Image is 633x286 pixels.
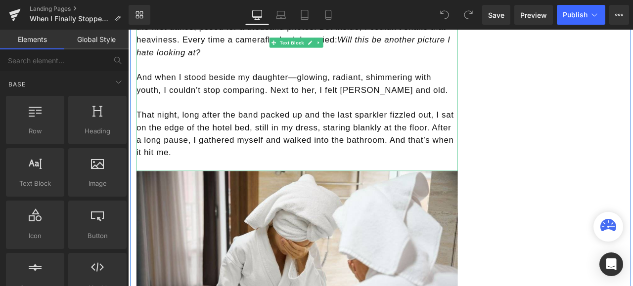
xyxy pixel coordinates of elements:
span: Icon [9,231,61,241]
span: Button [71,231,124,241]
span: Row [9,126,61,136]
a: New Library [129,5,150,25]
span: Save [488,10,504,20]
a: Laptop [269,5,293,25]
a: Mobile [316,5,340,25]
a: Desktop [245,5,269,25]
button: Publish [557,5,605,25]
a: Expand / Collapse [221,9,231,21]
span: When I Finally Stopped Hiding [30,15,110,23]
a: Tablet [293,5,316,25]
span: Base [7,80,27,89]
a: Global Style [64,30,129,49]
span: And when I stood beside my daughter—glowing, radiant, shimmering with youth, I couldn’t stop comp... [10,51,379,77]
div: Open Intercom Messenger [599,252,623,276]
span: Heading [71,126,124,136]
button: Redo [458,5,478,25]
a: Landing Pages [30,5,129,13]
button: Undo [435,5,454,25]
span: Image [71,178,124,189]
span: Text Block [9,178,61,189]
a: Preview [514,5,553,25]
span: Preview [520,10,547,20]
span: Publish [563,11,588,19]
button: More [609,5,629,25]
span: That night, long after the band packed up and the last sparkler fizzled out, I sat on the edge of... [10,95,386,151]
span: Text Block [178,9,210,21]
